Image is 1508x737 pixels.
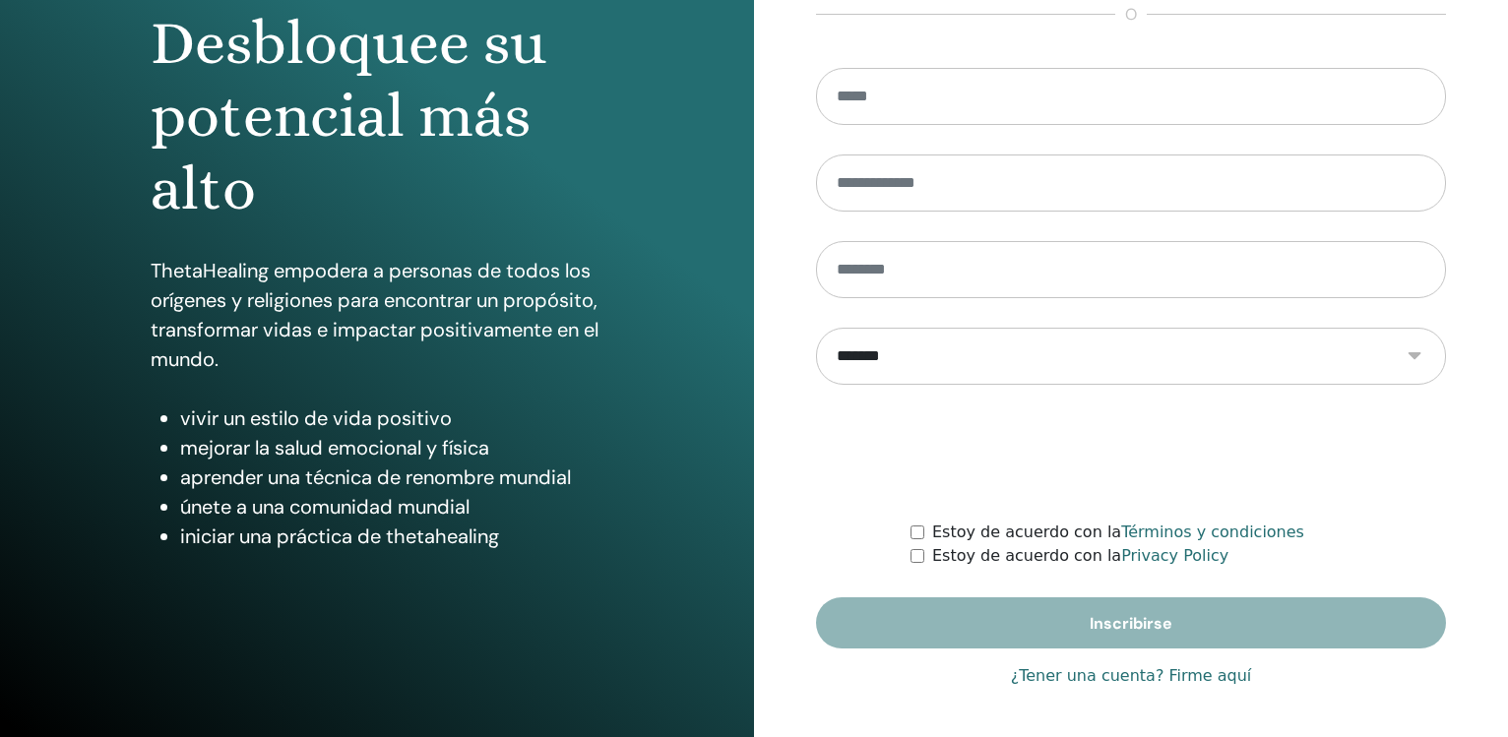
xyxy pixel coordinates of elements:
[1115,3,1147,27] span: o
[151,256,604,374] p: ThetaHealing empodera a personas de todos los orígenes y religiones para encontrar un propósito, ...
[180,462,604,492] li: aprender una técnica de renombre mundial
[180,403,604,433] li: vivir un estilo de vida positivo
[180,522,604,551] li: iniciar una práctica de thetahealing
[151,7,604,226] h1: Desbloquee su potencial más alto
[1121,546,1228,565] a: Privacy Policy
[180,492,604,522] li: únete a una comunidad mundial
[1011,664,1252,688] a: ¿Tener una cuenta? Firme aquí
[981,414,1281,491] iframe: reCAPTCHA
[1121,522,1304,541] a: Términos y condiciones
[180,433,604,462] li: mejorar la salud emocional y física
[932,521,1304,544] label: Estoy de acuerdo con la
[932,544,1228,568] label: Estoy de acuerdo con la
